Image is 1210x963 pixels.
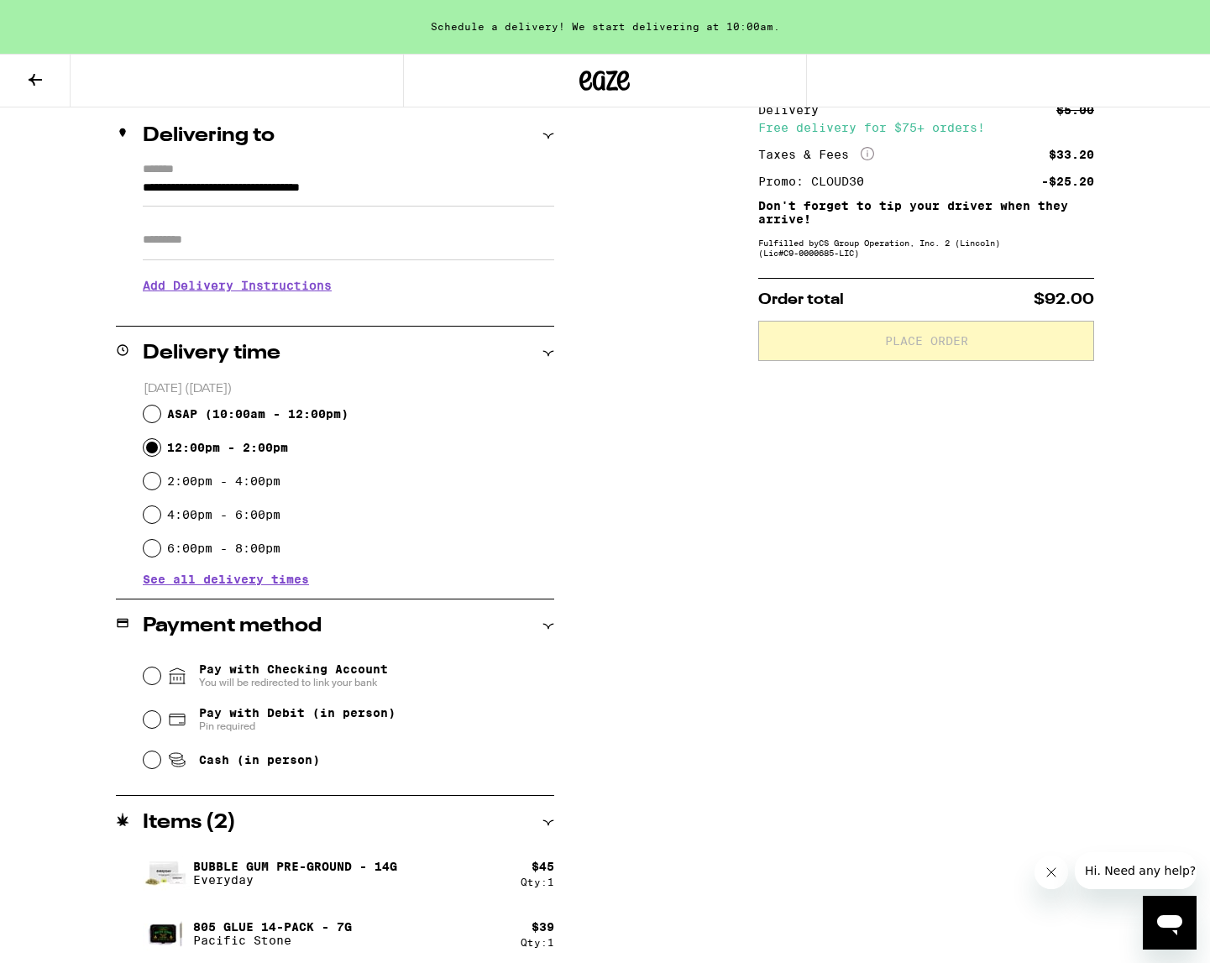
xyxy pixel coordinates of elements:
h2: Items ( 2 ) [143,813,236,833]
p: Everyday [193,873,397,887]
div: $5.00 [1056,104,1094,116]
div: Free delivery for $75+ orders! [758,122,1094,133]
div: $33.20 [1049,149,1094,160]
p: Bubble Gum Pre-Ground - 14g [193,860,397,873]
div: Qty: 1 [521,877,554,887]
span: You will be redirected to link your bank [199,676,388,689]
p: We'll contact you at [PHONE_NUMBER] when we arrive [143,305,554,318]
label: 6:00pm - 8:00pm [167,542,280,555]
span: ASAP ( 10:00am - 12:00pm ) [167,407,348,421]
h3: Add Delivery Instructions [143,266,554,305]
img: 805 Glue 14-Pack - 7g [143,910,190,957]
span: Cash (in person) [199,753,320,767]
button: See all delivery times [143,573,309,585]
div: -$25.20 [1041,175,1094,187]
div: $ 45 [532,860,554,873]
div: Fulfilled by CS Group Operation, Inc. 2 (Lincoln) (Lic# C9-0000685-LIC ) [758,238,1094,258]
p: Don't forget to tip your driver when they arrive! [758,199,1094,226]
span: Place Order [885,335,968,347]
span: Pay with Checking Account [199,662,388,689]
iframe: Close message [1035,856,1068,889]
img: Bubble Gum Pre-Ground - 14g [143,850,190,897]
div: Qty: 1 [521,937,554,948]
iframe: Message from company [1075,852,1197,889]
span: Pin required [199,720,395,733]
button: Place Order [758,321,1094,361]
div: Promo: CLOUD30 [758,175,876,187]
label: 2:00pm - 4:00pm [167,474,280,488]
p: [DATE] ([DATE]) [144,381,554,397]
div: Delivery [758,104,830,116]
p: Pacific Stone [193,934,352,947]
div: $ 39 [532,920,554,934]
span: $92.00 [1034,292,1094,307]
label: 4:00pm - 6:00pm [167,508,280,521]
label: 12:00pm - 2:00pm [167,441,288,454]
div: Taxes & Fees [758,147,874,162]
h2: Delivering to [143,126,275,146]
span: Pay with Debit (in person) [199,706,395,720]
p: 805 Glue 14-Pack - 7g [193,920,352,934]
iframe: Button to launch messaging window [1143,896,1197,950]
h2: Delivery time [143,343,280,364]
span: Order total [758,292,844,307]
h2: Payment method [143,616,322,636]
